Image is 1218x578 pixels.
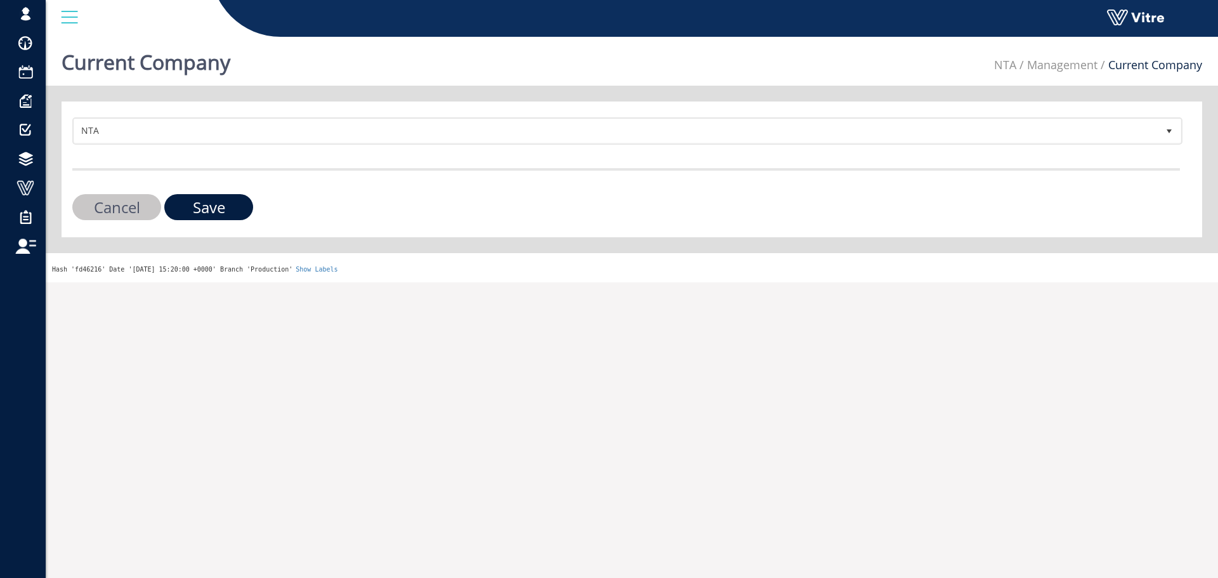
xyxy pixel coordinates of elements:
span: NTA [74,119,1158,142]
a: Show Labels [296,266,337,273]
input: Save [164,194,253,220]
li: Current Company [1097,57,1202,74]
span: select [1158,119,1181,142]
a: NTA [994,57,1016,72]
input: Cancel [72,194,161,220]
h1: Current Company [62,32,230,86]
li: Management [1016,57,1097,74]
span: Hash 'fd46216' Date '[DATE] 15:20:00 +0000' Branch 'Production' [52,266,292,273]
